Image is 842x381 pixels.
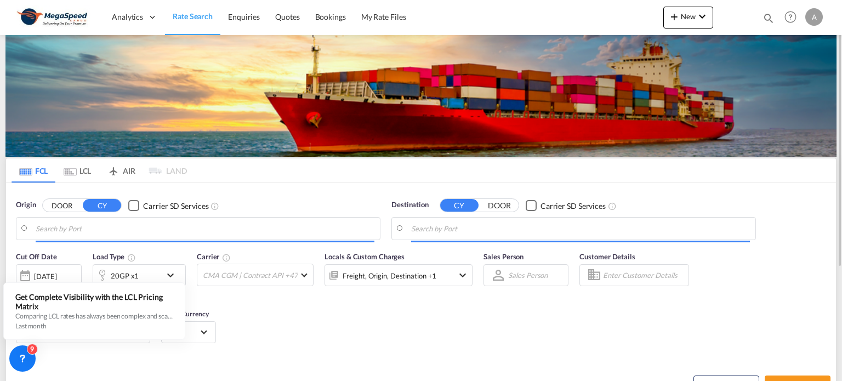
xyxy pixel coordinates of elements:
[325,252,405,261] span: Locals & Custom Charges
[696,10,709,23] md-icon: icon-chevron-down
[127,253,136,262] md-icon: icon-information-outline
[275,12,299,21] span: Quotes
[781,8,800,26] span: Help
[579,252,635,261] span: Customer Details
[16,5,90,30] img: ad002ba0aea611eda5429768204679d3.JPG
[608,202,617,211] md-icon: Unchecked: Search for CY (Container Yard) services for all selected carriers.Checked : Search for...
[16,264,82,287] div: [DATE]
[315,12,346,21] span: Bookings
[668,12,709,21] span: New
[112,12,143,22] span: Analytics
[228,12,260,21] span: Enquiries
[210,202,219,211] md-icon: Unchecked: Search for CY (Container Yard) services for all selected carriers.Checked : Search for...
[805,8,823,26] div: A
[128,200,208,211] md-checkbox: Checkbox No Ink
[93,264,186,286] div: 20GP x1icon-chevron-down
[111,268,139,283] div: 20GP x1
[440,199,479,212] button: CY
[222,253,231,262] md-icon: The selected Trucker/Carrierwill be displayed in the rate results If the rates are from another f...
[12,158,55,183] md-tab-item: FCL
[161,310,209,318] span: Search Currency
[361,12,406,21] span: My Rate Files
[507,268,549,283] md-select: Sales Person
[663,7,713,29] button: icon-plus 400-fgNewicon-chevron-down
[143,201,208,212] div: Carrier SD Services
[456,269,469,282] md-icon: icon-chevron-down
[480,200,519,212] button: DOOR
[197,252,231,261] span: Carrier
[164,269,183,282] md-icon: icon-chevron-down
[107,164,120,173] md-icon: icon-airplane
[668,10,681,23] md-icon: icon-plus 400-fg
[93,252,136,261] span: Load Type
[12,158,187,183] md-pagination-wrapper: Use the left and right arrow keys to navigate between tabs
[411,220,750,237] input: Search by Port
[16,252,57,261] span: Cut Off Date
[763,12,775,29] div: icon-magnify
[526,200,606,211] md-checkbox: Checkbox No Ink
[325,264,473,286] div: Freight Origin Destination Factory Stuffingicon-chevron-down
[483,252,524,261] span: Sales Person
[781,8,805,27] div: Help
[763,12,775,24] md-icon: icon-magnify
[83,199,121,212] button: CY
[36,220,374,237] input: Search by Port
[99,158,143,183] md-tab-item: AIR
[391,200,429,211] span: Destination
[603,267,685,283] input: Enter Customer Details
[16,200,36,211] span: Origin
[5,35,837,157] img: LCL+%26+FCL+BACKGROUND.png
[541,201,606,212] div: Carrier SD Services
[173,12,213,21] span: Rate Search
[43,200,81,212] button: DOOR
[55,158,99,183] md-tab-item: LCL
[343,268,436,283] div: Freight Origin Destination Factory Stuffing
